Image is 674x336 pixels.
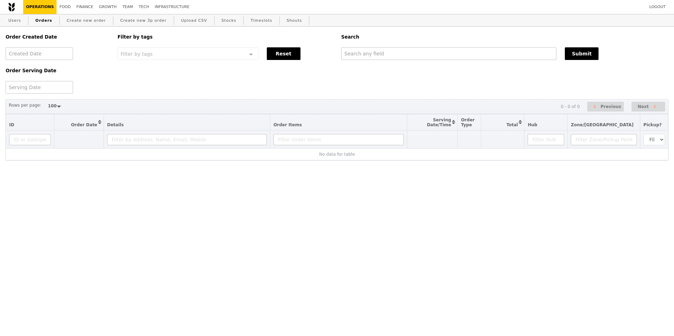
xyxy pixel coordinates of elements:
a: Stocks [219,14,239,27]
span: Order Items [273,122,302,127]
button: Submit [565,47,599,60]
span: Filter by tags [121,51,153,57]
a: Create new order [64,14,109,27]
button: Reset [267,47,300,60]
a: Upload CSV [178,14,210,27]
span: Previous [601,102,621,111]
a: Timeslots [248,14,275,27]
input: Search any field [341,47,556,60]
input: Filter Zone/Pickup Point [571,134,637,145]
input: Filter Order Items [273,134,404,145]
input: Filter Hub [528,134,564,145]
input: ID or Salesperson name [9,134,51,145]
h5: Filter by tags [118,34,333,40]
span: ID [9,122,14,127]
input: Created Date [6,47,73,60]
a: Orders [33,14,55,27]
span: Next [637,102,649,111]
span: Zone/[GEOGRAPHIC_DATA] [571,122,634,127]
h5: Order Created Date [6,34,109,40]
h5: Order Serving Date [6,68,109,73]
span: Details [107,122,124,127]
input: Filter by Address, Name, Email, Mobile [107,134,267,145]
img: Grain logo [8,2,15,12]
button: Previous [587,102,624,112]
div: 0 - 0 of 0 [561,104,580,109]
span: Pickup? [643,122,662,127]
a: Create new 3p order [118,14,170,27]
a: Shouts [284,14,305,27]
button: Next [632,102,665,112]
a: Users [6,14,24,27]
h5: Search [341,34,668,40]
input: Serving Date [6,81,73,94]
div: No data for table [9,152,665,157]
span: Order Type [461,117,475,127]
label: Rows per page: [9,102,41,109]
span: Hub [528,122,537,127]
